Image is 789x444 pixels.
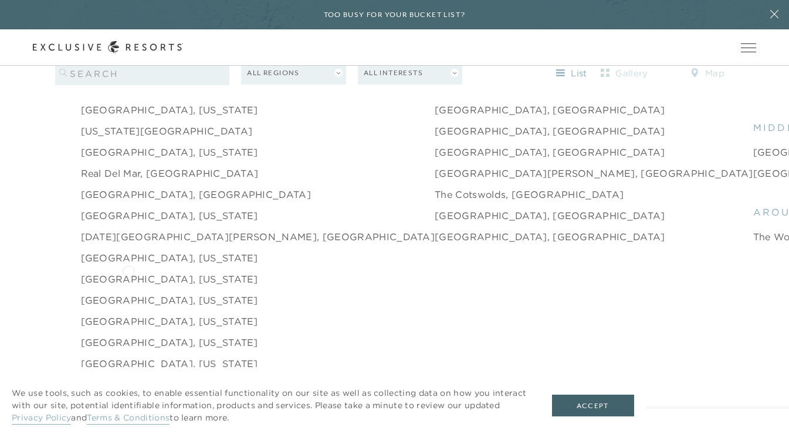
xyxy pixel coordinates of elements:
[81,208,258,223] a: [GEOGRAPHIC_DATA], [US_STATE]
[87,412,170,425] a: Terms & Conditions
[435,208,665,223] a: [GEOGRAPHIC_DATA], [GEOGRAPHIC_DATA]
[241,62,346,85] button: All Regions
[552,395,634,417] button: Accept
[81,335,258,349] a: [GEOGRAPHIC_DATA], [US_STATE]
[324,9,466,21] h6: Too busy for your bucket list?
[12,387,529,424] p: We use tools, such as cookies, to enable essential functionality on our site as well as collectin...
[55,62,229,85] input: search
[81,166,259,180] a: Real del Mar, [GEOGRAPHIC_DATA]
[12,412,71,425] a: Privacy Policy
[81,230,435,244] a: [DATE][GEOGRAPHIC_DATA][PERSON_NAME], [GEOGRAPHIC_DATA]
[435,124,665,138] a: [GEOGRAPHIC_DATA], [GEOGRAPHIC_DATA]
[741,43,756,52] button: Open navigation
[546,64,598,83] button: list
[358,62,462,85] button: All Interests
[681,64,734,83] button: map
[81,356,258,371] a: [GEOGRAPHIC_DATA], [US_STATE]
[598,64,651,83] button: gallery
[81,124,253,138] a: [US_STATE][GEOGRAPHIC_DATA]
[435,230,665,244] a: [GEOGRAPHIC_DATA], [GEOGRAPHIC_DATA]
[81,251,258,265] a: [GEOGRAPHIC_DATA], [US_STATE]
[81,314,258,328] a: [GEOGRAPHIC_DATA], [US_STATE]
[81,145,258,159] a: [GEOGRAPHIC_DATA], [US_STATE]
[81,272,258,286] a: [GEOGRAPHIC_DATA], [US_STATE]
[435,145,665,159] a: [GEOGRAPHIC_DATA], [GEOGRAPHIC_DATA]
[435,187,624,201] a: The Cotswolds, [GEOGRAPHIC_DATA]
[81,187,311,201] a: [GEOGRAPHIC_DATA], [GEOGRAPHIC_DATA]
[435,103,665,117] a: [GEOGRAPHIC_DATA], [GEOGRAPHIC_DATA]
[81,103,258,117] a: [GEOGRAPHIC_DATA], [US_STATE]
[81,293,258,307] a: [GEOGRAPHIC_DATA], [US_STATE]
[435,166,753,180] a: [GEOGRAPHIC_DATA][PERSON_NAME], [GEOGRAPHIC_DATA]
